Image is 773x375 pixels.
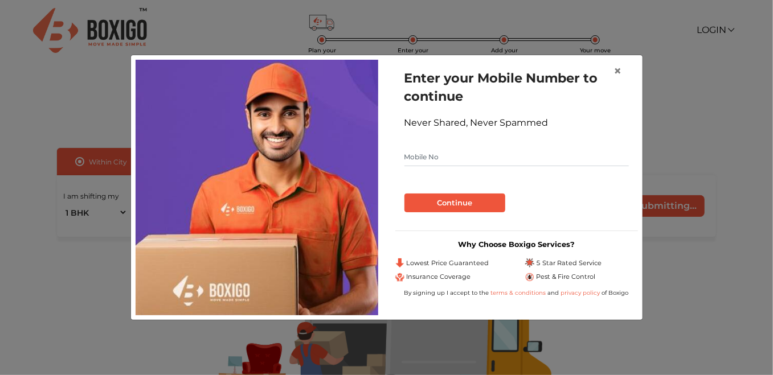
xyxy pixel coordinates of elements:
a: privacy policy [559,289,602,296]
div: Never Shared, Never Spammed [404,116,629,130]
div: By signing up I accept to the and of Boxigo [395,289,638,297]
h3: Why Choose Boxigo Services? [395,240,638,249]
h1: Enter your Mobile Number to continue [404,69,629,105]
span: Lowest Price Guaranteed [407,258,489,268]
span: Insurance Coverage [407,272,471,282]
button: Close [605,55,631,87]
a: terms & conditions [491,289,548,296]
button: Continue [404,193,505,213]
img: relocation-img [136,60,378,315]
span: 5 Star Rated Service [537,258,602,268]
span: Pest & Fire Control [537,272,596,282]
input: Mobile No [404,148,629,166]
span: × [614,63,622,79]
